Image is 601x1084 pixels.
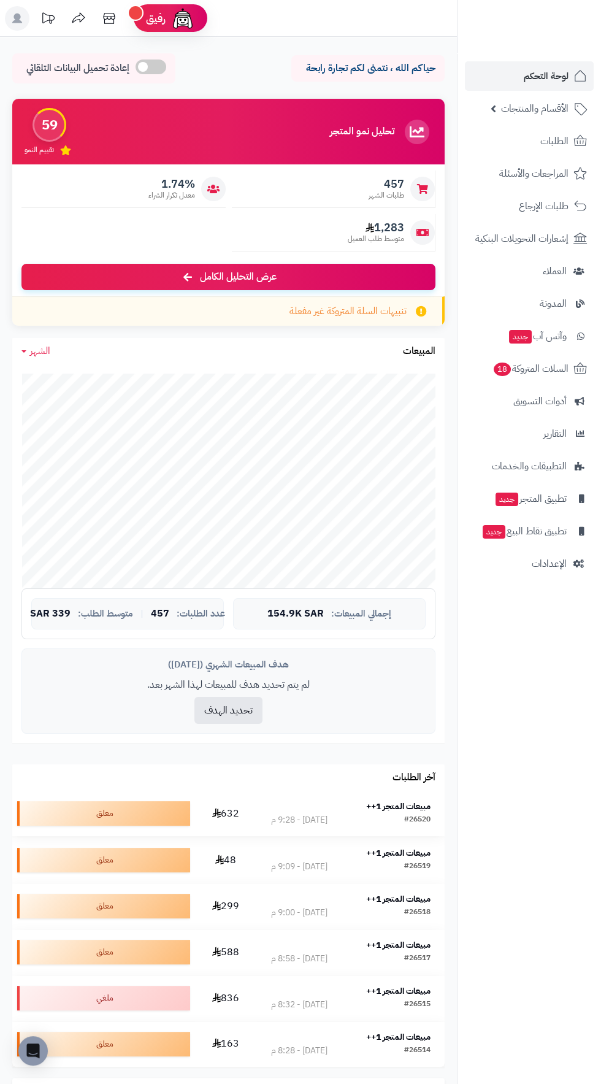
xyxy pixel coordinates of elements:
[404,907,431,919] div: #26518
[540,133,568,150] span: الطلبات
[404,999,431,1011] div: #26515
[348,234,404,244] span: متوسط طلب العميل
[17,894,190,918] div: معلق
[366,800,431,813] strong: مبيعات المتجر 1++
[465,517,594,546] a: تطبيق نقاط البيعجديد
[404,1045,431,1057] div: #26514
[30,344,50,358] span: الشهر
[496,493,518,506] span: جديد
[465,549,594,579] a: الإعدادات
[508,328,567,345] span: وآتس آب
[30,609,71,620] span: 339 SAR
[492,360,568,377] span: السلات المتروكة
[140,609,144,618] span: |
[330,126,394,137] h3: تحليل نمو المتجر
[366,847,431,859] strong: مبيعات المتجر 1++
[465,224,594,253] a: إشعارات التحويلات البنكية
[17,1032,190,1056] div: معلق
[195,883,257,929] td: 299
[540,295,567,312] span: المدونة
[26,61,129,75] span: إعادة تحميل البيانات التلقائي
[465,61,594,91] a: لوحة التحكم
[200,270,277,284] span: عرض التحليل الكامل
[366,893,431,905] strong: مبيعات المتجر 1++
[271,814,327,826] div: [DATE] - 9:28 م
[300,61,435,75] p: حياكم الله ، نتمنى لكم تجارة رابحة
[17,940,190,964] div: معلق
[492,458,567,475] span: التطبيقات والخدمات
[465,126,594,156] a: الطلبات
[543,263,567,280] span: العملاء
[465,354,594,383] a: السلات المتروكة18
[465,452,594,481] a: التطبيقات والخدمات
[465,159,594,188] a: المراجعات والأسئلة
[271,1045,327,1057] div: [DATE] - 8:28 م
[366,939,431,951] strong: مبيعات المتجر 1++
[33,6,63,34] a: تحديثات المنصة
[148,177,195,191] span: 1.74%
[31,658,426,671] div: هدف المبيعات الشهري ([DATE])
[146,11,166,26] span: رفيق
[21,344,50,358] a: الشهر
[348,221,404,234] span: 1,283
[465,256,594,286] a: العملاء
[369,190,404,201] span: طلبات الشهر
[271,907,327,919] div: [DATE] - 9:00 م
[195,791,257,836] td: 632
[195,929,257,975] td: 588
[404,953,431,965] div: #26517
[271,953,327,965] div: [DATE] - 8:58 م
[366,985,431,998] strong: مبيعات المتجر 1++
[366,1031,431,1044] strong: مبيعات المتجر 1++
[519,198,568,215] span: طلبات الإرجاع
[25,145,54,155] span: تقييم النمو
[499,165,568,182] span: المراجعات والأسئلة
[18,1036,48,1066] div: Open Intercom Messenger
[148,190,195,201] span: معدل تكرار الشراء
[195,837,257,883] td: 48
[331,609,391,619] span: إجمالي المبيعات:
[465,419,594,448] a: التقارير
[465,191,594,221] a: طلبات الإرجاع
[151,609,169,620] span: 457
[543,425,567,442] span: التقارير
[21,264,435,290] a: عرض التحليل الكامل
[465,321,594,351] a: وآتس آبجديد
[195,975,257,1021] td: 836
[494,490,567,507] span: تطبيق المتجر
[465,386,594,416] a: أدوات التسويق
[509,330,532,344] span: جديد
[483,525,505,539] span: جديد
[532,555,567,572] span: الإعدادات
[465,289,594,318] a: المدونة
[78,609,133,619] span: متوسط الطلب:
[31,678,426,692] p: لم يتم تحديد هدف للمبيعات لهذا الشهر بعد.
[524,67,568,85] span: لوحة التحكم
[481,523,567,540] span: تطبيق نقاط البيع
[177,609,225,619] span: عدد الطلبات:
[194,697,262,724] button: تحديد الهدف
[289,304,407,318] span: تنبيهات السلة المتروكة غير مفعلة
[170,6,195,31] img: ai-face.png
[494,363,511,376] span: 18
[369,177,404,191] span: 457
[475,230,568,247] span: إشعارات التحويلات البنكية
[513,393,567,410] span: أدوات التسويق
[404,814,431,826] div: #26520
[17,801,190,826] div: معلق
[501,100,568,117] span: الأقسام والمنتجات
[271,861,327,873] div: [DATE] - 9:09 م
[17,848,190,872] div: معلق
[267,609,324,620] span: 154.9K SAR
[195,1021,257,1067] td: 163
[403,346,435,357] h3: المبيعات
[404,861,431,873] div: #26519
[465,484,594,513] a: تطبيق المتجرجديد
[271,999,327,1011] div: [DATE] - 8:32 م
[17,986,190,1010] div: ملغي
[392,772,435,783] h3: آخر الطلبات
